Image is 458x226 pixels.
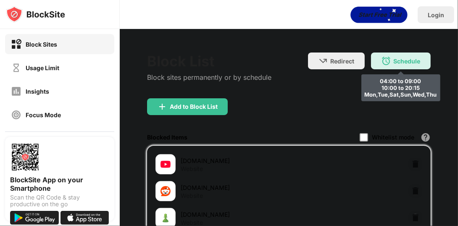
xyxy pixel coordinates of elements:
[372,134,415,141] div: Whitelist mode
[181,156,289,165] div: [DOMAIN_NAME]
[350,6,408,23] div: animation
[365,84,437,91] div: 10:00 to 20:15
[26,88,49,95] div: Insights
[394,58,421,65] div: Schedule
[181,192,203,200] div: Website
[10,211,59,225] img: get-it-on-google-play.svg
[11,63,21,73] img: time-usage-off.svg
[26,41,57,48] div: Block Sites
[11,86,21,97] img: insights-off.svg
[170,103,218,110] div: Add to Block List
[11,110,21,120] img: focus-off.svg
[10,176,109,192] div: BlockSite App on your Smartphone
[181,210,289,219] div: [DOMAIN_NAME]
[10,194,109,208] div: Scan the QR Code & stay productive on the go
[161,186,171,196] img: favicons
[161,159,171,169] img: favicons
[147,53,271,70] div: Block List
[181,165,203,173] div: Website
[365,78,437,84] div: 04:00 to 09:00
[61,211,109,225] img: download-on-the-app-store.svg
[331,58,355,65] div: Redirect
[161,213,171,223] img: favicons
[147,134,187,141] div: Blocked Items
[147,73,271,81] div: Block sites permanently or by schedule
[6,6,65,23] img: logo-blocksite.svg
[428,11,444,18] div: Login
[365,91,437,98] div: Mon,Tue,Sat,Sun,Wed,Thu
[26,111,61,118] div: Focus Mode
[26,64,59,71] div: Usage Limit
[10,142,40,172] img: options-page-qr-code.png
[11,39,21,50] img: block-on.svg
[181,183,289,192] div: [DOMAIN_NAME]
